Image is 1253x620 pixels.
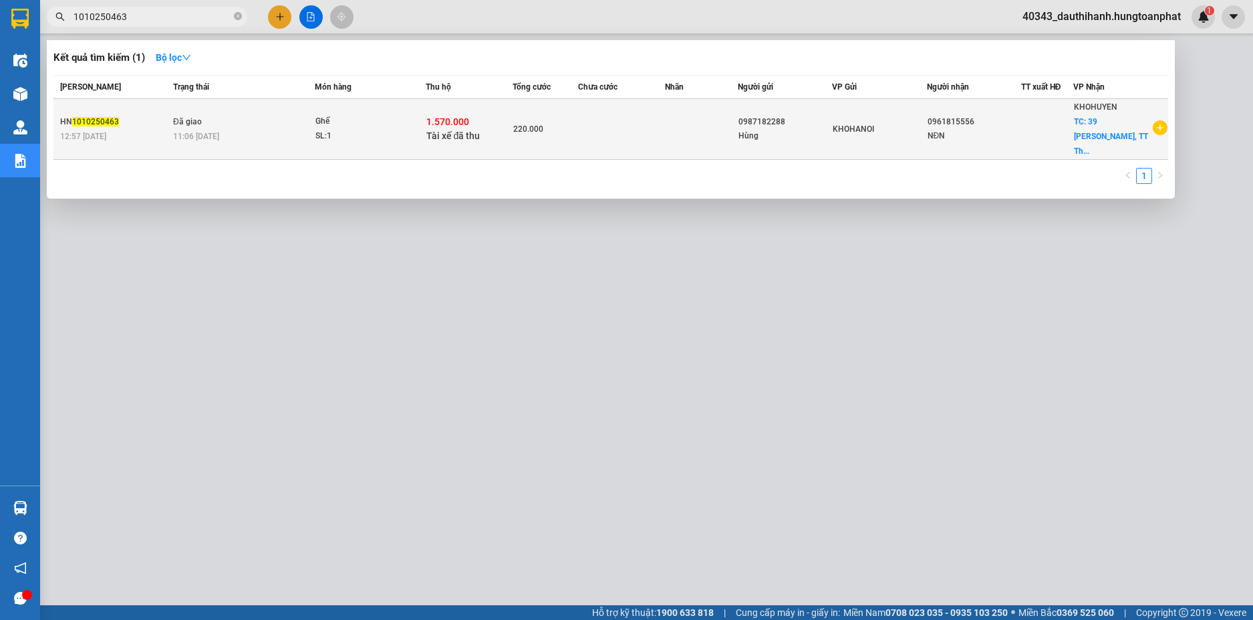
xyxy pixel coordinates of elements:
div: SL: 1 [315,129,416,144]
span: notification [14,562,27,575]
li: Next Page [1152,168,1168,184]
button: Bộ lọcdown [145,47,202,68]
span: search [55,12,65,21]
span: Tài xế đã thu [426,130,480,141]
span: VP Gửi [832,82,857,92]
span: Nhãn [665,82,684,92]
input: Tìm tên, số ĐT hoặc mã đơn [74,9,231,24]
span: right [1156,171,1164,179]
button: left [1120,168,1136,184]
span: 11:06 [DATE] [173,132,219,141]
img: logo-vxr [11,9,29,29]
span: KHOHANOI [833,124,874,134]
span: TC: 39 [PERSON_NAME], TT Th... [1074,117,1148,156]
h3: Kết quả tìm kiếm ( 1 ) [53,51,145,65]
div: Hùng [738,129,831,143]
a: 1 [1137,169,1151,183]
span: 1.570.000 [426,116,469,127]
div: 0961815556 [928,115,1020,129]
span: VP Nhận [1073,82,1105,92]
span: close-circle [234,12,242,20]
div: NĐN [928,129,1020,143]
strong: Bộ lọc [156,52,191,63]
span: TT xuất HĐ [1021,82,1061,92]
span: Trạng thái [173,82,209,92]
span: 220.000 [513,124,543,134]
button: right [1152,168,1168,184]
img: warehouse-icon [13,501,27,515]
img: warehouse-icon [13,120,27,134]
span: Chưa cước [578,82,617,92]
span: plus-circle [1153,120,1167,135]
span: Món hàng [315,82,352,92]
span: close-circle [234,11,242,23]
span: Người gửi [738,82,773,92]
div: HN [60,115,169,129]
div: 0987182288 [738,115,831,129]
li: Previous Page [1120,168,1136,184]
img: solution-icon [13,154,27,168]
span: down [182,53,191,62]
span: [PERSON_NAME] [60,82,121,92]
div: Ghế [315,114,416,129]
span: KHOHUYEN [1074,102,1117,112]
span: 12:57 [DATE] [60,132,106,141]
span: Đã giao [173,117,202,126]
span: question-circle [14,532,27,544]
span: Tổng cước [513,82,551,92]
img: warehouse-icon [13,87,27,101]
img: warehouse-icon [13,54,27,68]
span: 1010250463 [72,117,119,126]
span: message [14,592,27,605]
span: left [1124,171,1132,179]
span: Thu hộ [426,82,451,92]
li: 1 [1136,168,1152,184]
span: Người nhận [927,82,969,92]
